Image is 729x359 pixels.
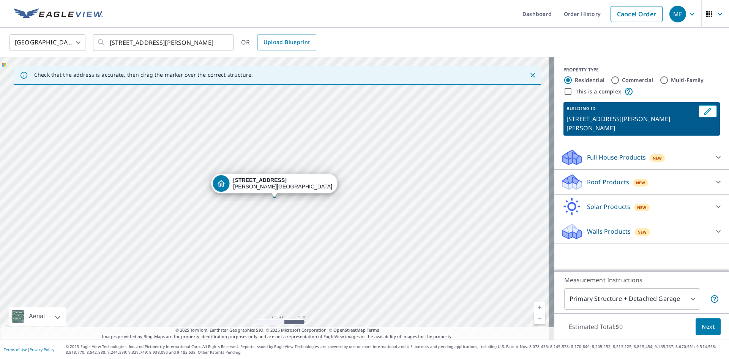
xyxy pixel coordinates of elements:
[560,148,723,166] div: Full House ProductsNew
[587,202,630,211] p: Solar Products
[563,318,629,335] p: Estimated Total: $0
[622,76,653,84] label: Commercial
[34,71,253,78] p: Check that the address is accurate, then drag the marker over the correct structure.
[9,307,66,326] div: Aerial
[669,6,686,22] div: ME
[566,105,596,112] p: BUILDING ID
[575,76,604,84] label: Residential
[636,180,645,186] span: New
[566,114,696,133] p: [STREET_ADDRESS][PERSON_NAME][PERSON_NAME]
[264,38,310,47] span: Upload Blueprint
[333,327,365,333] a: OpenStreetMap
[653,155,662,161] span: New
[637,229,647,235] span: New
[611,6,663,22] a: Cancel Order
[564,288,700,310] div: Primary Structure + Detached Garage
[110,32,218,53] input: Search by address or latitude-longitude
[534,302,545,313] a: Current Level 17, Zoom In
[241,34,316,51] div: OR
[710,294,719,304] span: Your report will include the primary structure and a detached garage if one exists.
[534,313,545,324] a: Current Level 17, Zoom Out
[671,76,704,84] label: Multi-Family
[699,105,717,117] button: Edit building 1
[367,327,379,333] a: Terms
[27,307,47,326] div: Aerial
[528,70,538,80] button: Close
[587,177,629,187] p: Roof Products
[696,318,721,335] button: Next
[233,177,332,190] div: [PERSON_NAME][GEOGRAPHIC_DATA]
[175,327,379,334] span: © 2025 TomTom, Earthstar Geographics SIO, © 2025 Microsoft Corporation, ©
[560,222,723,240] div: Walls ProductsNew
[560,198,723,216] div: Solar ProductsNew
[30,347,54,352] a: Privacy Policy
[233,177,287,183] strong: [STREET_ADDRESS]
[9,32,85,53] div: [GEOGRAPHIC_DATA]
[14,8,103,20] img: EV Logo
[563,66,720,73] div: PROPERTY TYPE
[4,347,27,352] a: Terms of Use
[257,34,316,51] a: Upload Blueprint
[587,153,646,162] p: Full House Products
[587,227,631,236] p: Walls Products
[564,275,719,285] p: Measurement Instructions
[702,322,715,332] span: Next
[560,173,723,191] div: Roof ProductsNew
[211,174,338,197] div: Dropped pin, building 1, Residential property, 6638 Waverly Rd Martinez, CA 94553
[637,204,647,210] span: New
[66,344,725,355] p: © 2025 Eagle View Technologies, Inc. and Pictometry International Corp. All Rights Reserved. Repo...
[576,88,621,95] label: This is a complex
[4,347,54,352] p: |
